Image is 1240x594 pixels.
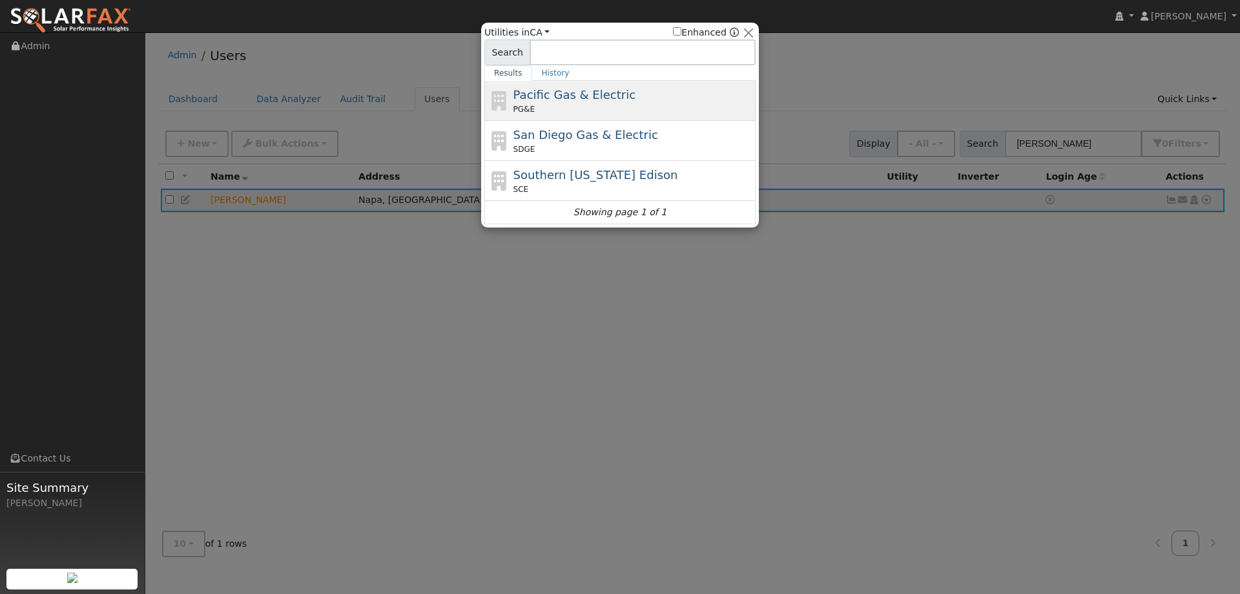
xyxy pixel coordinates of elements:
[513,128,658,142] span: San Diego Gas & Electric
[730,27,739,37] a: Enhanced Providers
[513,168,678,182] span: Southern [US_STATE] Edison
[67,573,77,583] img: retrieve
[484,39,530,65] span: Search
[484,65,532,81] a: Results
[513,88,635,101] span: Pacific Gas & Electric
[6,479,138,496] span: Site Summary
[484,26,550,39] span: Utilities in
[513,143,535,155] span: SDGE
[10,7,131,34] img: SolarFax
[1151,11,1226,21] span: [PERSON_NAME]
[6,496,138,510] div: [PERSON_NAME]
[530,27,550,37] a: CA
[513,184,529,195] span: SCE
[673,26,727,39] label: Enhanced
[673,27,681,36] input: Enhanced
[573,206,666,219] i: Showing page 1 of 1
[532,65,579,81] a: History
[513,103,535,115] span: PG&E
[673,26,739,39] span: Show enhanced providers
